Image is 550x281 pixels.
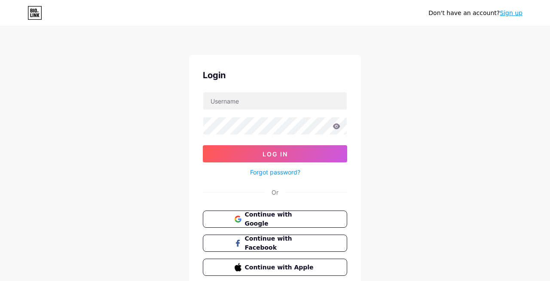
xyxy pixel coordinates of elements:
[203,69,347,82] div: Login
[203,211,347,228] button: Continue with Google
[272,188,278,197] div: Or
[203,259,347,276] button: Continue with Apple
[263,150,288,158] span: Log In
[250,168,300,177] a: Forgot password?
[500,9,522,16] a: Sign up
[428,9,522,18] div: Don't have an account?
[245,210,316,228] span: Continue with Google
[203,235,347,252] button: Continue with Facebook
[203,145,347,162] button: Log In
[245,234,316,252] span: Continue with Facebook
[203,92,347,110] input: Username
[245,263,316,272] span: Continue with Apple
